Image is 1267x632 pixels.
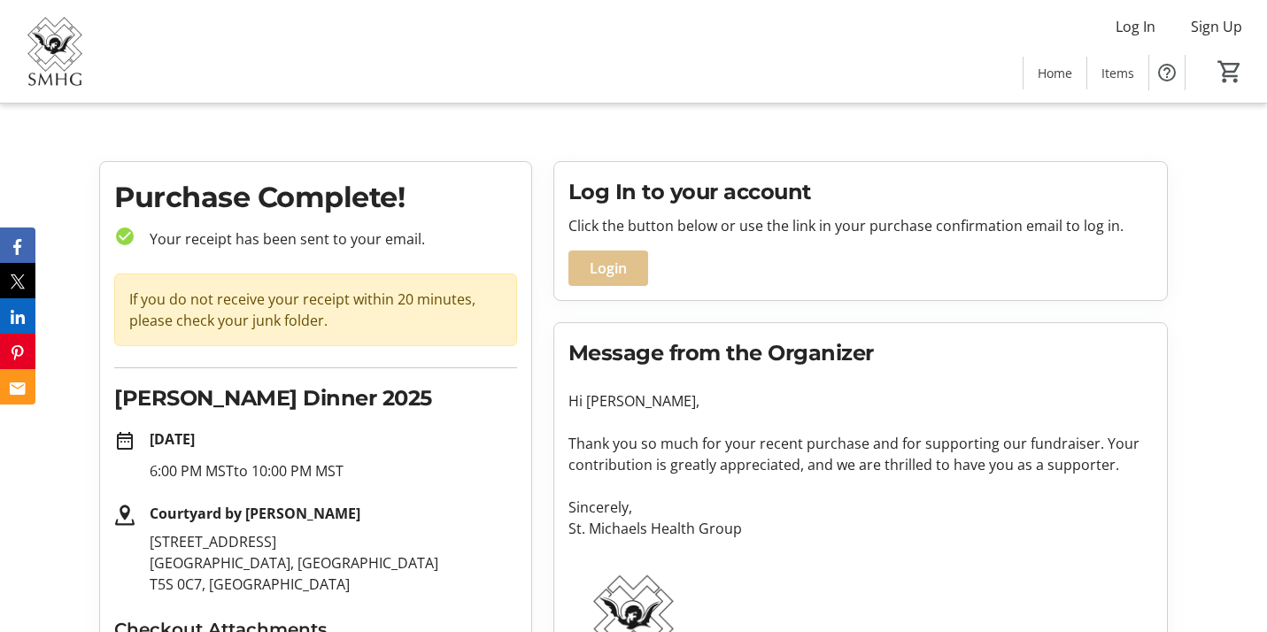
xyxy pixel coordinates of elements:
button: Log In [1101,12,1170,41]
mat-icon: check_circle [114,226,135,247]
button: Help [1149,55,1185,90]
span: Login [590,258,627,279]
p: Hi [PERSON_NAME], [568,390,1153,412]
p: Thank you so much for your recent purchase and for supporting our fundraiser. Your contribution i... [568,433,1153,475]
h2: Log In to your account [568,176,1153,208]
h2: Message from the Organizer [568,337,1153,369]
button: Cart [1214,56,1246,88]
button: Login [568,250,648,286]
div: If you do not receive your receipt within 20 minutes, please check your junk folder. [114,274,517,346]
p: Click the button below or use the link in your purchase confirmation email to log in. [568,215,1153,236]
span: Sign Up [1191,16,1242,37]
span: Log In [1116,16,1155,37]
button: Sign Up [1177,12,1256,41]
p: Your receipt has been sent to your email. [135,228,517,250]
h1: Purchase Complete! [114,176,517,219]
a: Items [1087,57,1148,89]
strong: [DATE] [150,429,195,449]
p: [STREET_ADDRESS] [GEOGRAPHIC_DATA], [GEOGRAPHIC_DATA] T5S 0C7, [GEOGRAPHIC_DATA] [150,531,517,595]
span: Home [1038,64,1072,82]
p: 6:00 PM MST to 10:00 PM MST [150,460,517,482]
span: Items [1101,64,1134,82]
h2: [PERSON_NAME] Dinner 2025 [114,382,517,414]
p: St. Michaels Health Group [568,518,1153,539]
strong: Courtyard by [PERSON_NAME] [150,504,360,523]
mat-icon: date_range [114,430,135,451]
p: Sincerely, [568,497,1153,518]
img: St. Michaels Health Group's Logo [11,7,99,96]
a: Home [1024,57,1086,89]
